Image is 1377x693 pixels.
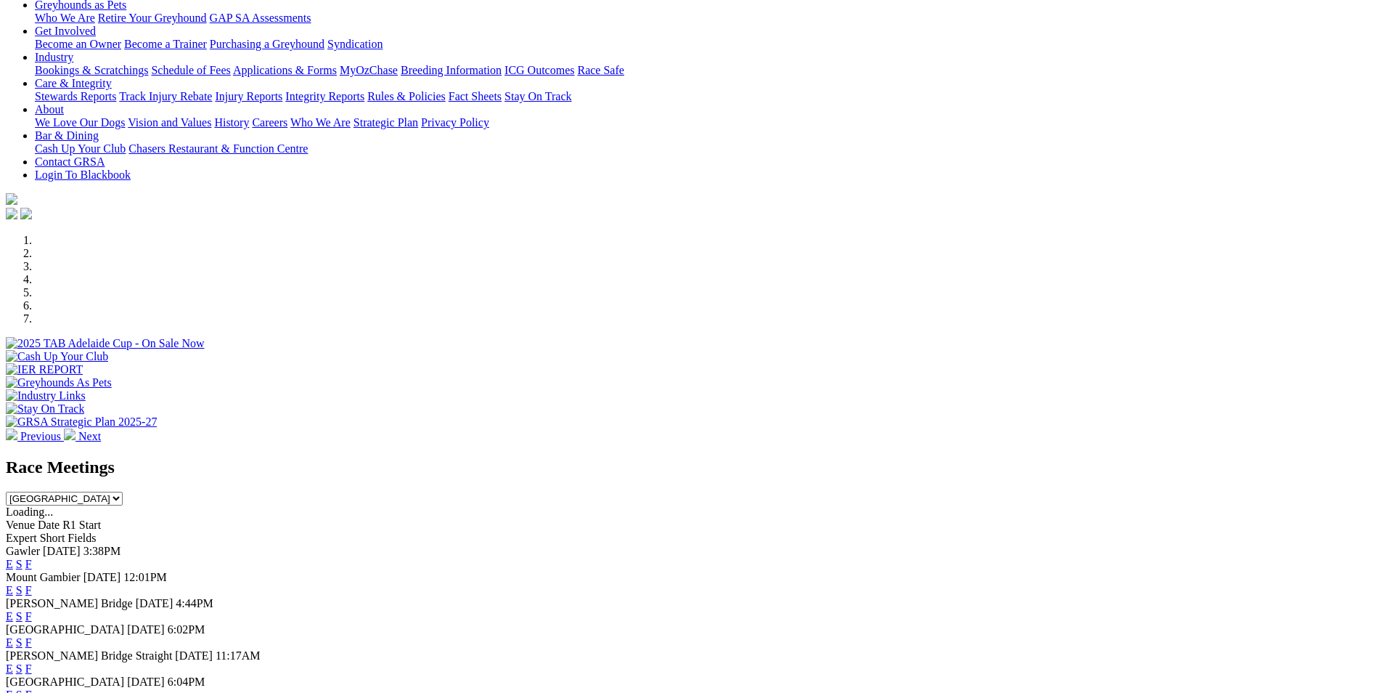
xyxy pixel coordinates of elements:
[35,103,64,115] a: About
[127,676,165,688] span: [DATE]
[35,77,112,89] a: Care & Integrity
[16,662,23,675] a: S
[6,610,13,623] a: E
[6,208,17,219] img: facebook.svg
[401,64,502,76] a: Breeding Information
[214,116,249,129] a: History
[62,519,101,531] span: R1 Start
[128,116,211,129] a: Vision and Values
[449,90,502,102] a: Fact Sheets
[25,662,32,675] a: F
[327,38,383,50] a: Syndication
[6,363,83,376] img: IER REPORT
[40,532,65,544] span: Short
[25,558,32,570] a: F
[6,623,124,636] span: [GEOGRAPHIC_DATA]
[6,416,157,429] img: GRSA Strategic Plan 2025-27
[35,116,1371,129] div: About
[64,429,75,440] img: chevron-right-pager-white.svg
[16,558,23,570] a: S
[6,430,64,442] a: Previous
[215,90,282,102] a: Injury Reports
[83,571,121,583] span: [DATE]
[6,337,205,350] img: 2025 TAB Adelaide Cup - On Sale Now
[6,506,53,518] span: Loading...
[6,584,13,596] a: E
[16,584,23,596] a: S
[25,636,32,649] a: F
[35,38,121,50] a: Become an Owner
[6,458,1371,477] h2: Race Meetings
[6,676,124,688] span: [GEOGRAPHIC_DATA]
[354,116,418,129] a: Strategic Plan
[127,623,165,636] span: [DATE]
[78,430,101,442] span: Next
[35,25,96,37] a: Get Involved
[216,649,261,662] span: 11:17AM
[340,64,398,76] a: MyOzChase
[210,12,311,24] a: GAP SA Assessments
[16,636,23,649] a: S
[35,142,126,155] a: Cash Up Your Club
[136,597,173,609] span: [DATE]
[35,169,131,181] a: Login To Blackbook
[252,116,287,129] a: Careers
[6,545,40,557] span: Gawler
[6,571,81,583] span: Mount Gambier
[64,430,101,442] a: Next
[6,649,172,662] span: [PERSON_NAME] Bridge Straight
[577,64,624,76] a: Race Safe
[20,208,32,219] img: twitter.svg
[285,90,364,102] a: Integrity Reports
[38,519,60,531] span: Date
[504,90,571,102] a: Stay On Track
[35,12,1371,25] div: Greyhounds as Pets
[6,519,35,531] span: Venue
[35,12,95,24] a: Who We Are
[504,64,574,76] a: ICG Outcomes
[6,662,13,675] a: E
[6,376,112,389] img: Greyhounds As Pets
[128,142,308,155] a: Chasers Restaurant & Function Centre
[151,64,230,76] a: Schedule of Fees
[6,532,37,544] span: Expert
[6,558,13,570] a: E
[119,90,212,102] a: Track Injury Rebate
[35,64,1371,77] div: Industry
[6,350,108,363] img: Cash Up Your Club
[35,90,116,102] a: Stewards Reports
[20,430,61,442] span: Previous
[43,545,81,557] span: [DATE]
[25,584,32,596] a: F
[6,636,13,649] a: E
[175,649,213,662] span: [DATE]
[6,389,86,402] img: Industry Links
[123,571,167,583] span: 12:01PM
[35,51,73,63] a: Industry
[6,402,84,416] img: Stay On Track
[367,90,446,102] a: Rules & Policies
[290,116,351,129] a: Who We Are
[98,12,207,24] a: Retire Your Greyhound
[35,129,99,142] a: Bar & Dining
[16,610,23,623] a: S
[35,155,105,168] a: Contact GRSA
[83,545,121,557] span: 3:38PM
[233,64,337,76] a: Applications & Forms
[35,116,125,129] a: We Love Our Dogs
[35,38,1371,51] div: Get Involved
[35,142,1371,155] div: Bar & Dining
[168,676,205,688] span: 6:04PM
[176,597,213,609] span: 4:44PM
[210,38,324,50] a: Purchasing a Greyhound
[6,429,17,440] img: chevron-left-pager-white.svg
[68,532,96,544] span: Fields
[35,64,148,76] a: Bookings & Scratchings
[421,116,489,129] a: Privacy Policy
[25,610,32,623] a: F
[35,90,1371,103] div: Care & Integrity
[6,193,17,205] img: logo-grsa-white.png
[124,38,207,50] a: Become a Trainer
[168,623,205,636] span: 6:02PM
[6,597,133,609] span: [PERSON_NAME] Bridge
